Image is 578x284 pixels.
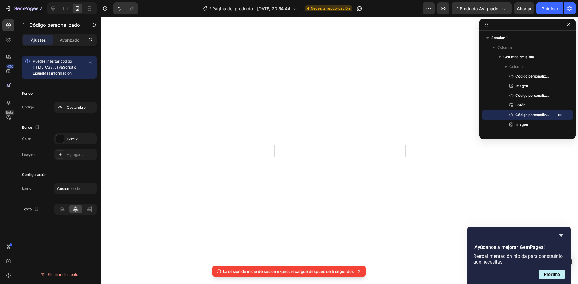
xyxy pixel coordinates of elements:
[473,253,563,265] font: Retroalimentación rápida para construir lo que necesitas.
[514,2,534,14] button: Ahorrar
[223,269,354,274] font: La sesión de inicio de sesión expiró, recargue después de 5 segundos
[509,64,525,69] font: Columna
[473,244,545,250] font: ¡Ayúdanos a mejorar GemPages!
[473,244,565,251] h2: ¡Ayúdanos a mejorar GemPages!
[67,105,86,110] font: Costumbre
[210,6,211,11] font: /
[22,186,31,191] font: Icono
[536,2,563,14] button: Publicar
[544,272,560,277] font: Próximo
[7,64,13,69] font: 450
[517,6,532,11] font: Ahorrar
[558,232,565,239] button: Ocultar encuesta
[67,152,83,157] font: Agregar...
[22,91,33,96] font: Fondo
[452,2,512,14] button: 1 producto asignado
[515,122,528,127] font: Imagen
[22,105,34,109] font: Código
[113,2,138,14] div: Deshacer/Rehacer
[22,136,31,141] font: Color
[33,59,76,75] font: Puedes insertar código HTML, CSS, JavaScript o Liquid
[497,45,513,50] font: Columna
[29,21,80,29] p: Código personalizado
[212,6,290,11] font: Página del producto - [DATE] 20:54:44
[22,152,35,157] font: Imagen
[6,110,13,115] font: Beta
[473,232,565,279] div: ¡Ayúdanos a mejorar GemPages!
[491,35,508,40] font: Sección 1
[457,6,498,11] font: 1 producto asignado
[515,103,525,107] font: Botón
[311,6,350,11] font: Necesita republicación
[60,38,79,43] font: Avanzado
[31,38,46,43] font: Ajustes
[67,137,78,141] font: 121212
[29,22,80,28] font: Código personalizado
[515,132,552,136] font: Código personalizado
[48,272,78,277] font: Eliminar elemento
[515,84,528,88] font: Imagen
[2,2,45,14] button: 7
[515,74,552,78] font: Código personalizado
[503,55,536,59] font: Columna de la fila 1
[22,207,32,211] font: Texto
[542,6,558,11] font: Publicar
[515,93,552,98] font: Código personalizado
[275,17,405,284] iframe: Área de diseño
[39,5,42,11] font: 7
[539,270,565,279] button: Siguiente pregunta
[22,270,97,279] button: Eliminar elemento
[43,71,72,75] a: Más información
[515,112,552,117] font: Código personalizado
[22,172,46,177] font: Configuración
[22,125,32,130] font: Borde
